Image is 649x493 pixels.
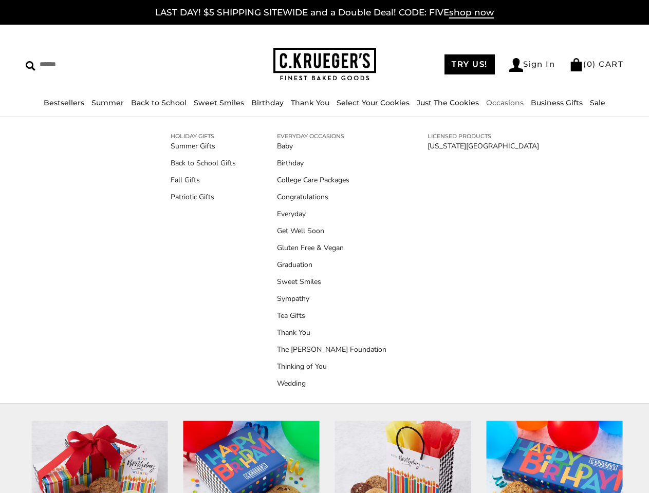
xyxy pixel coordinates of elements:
[171,192,236,202] a: Patriotic Gifts
[44,98,84,107] a: Bestsellers
[155,7,494,18] a: LAST DAY! $5 SHIPPING SITEWIDE and a Double Deal! CODE: FIVEshop now
[26,61,35,71] img: Search
[444,54,495,74] a: TRY US!
[509,58,523,72] img: Account
[277,175,386,185] a: College Care Packages
[590,98,605,107] a: Sale
[277,378,386,389] a: Wedding
[171,141,236,151] a: Summer Gifts
[194,98,244,107] a: Sweet Smiles
[277,293,386,304] a: Sympathy
[277,131,386,141] a: EVERYDAY OCCASIONS
[131,98,187,107] a: Back to School
[277,141,386,151] a: Baby
[428,141,539,151] a: [US_STATE][GEOGRAPHIC_DATA]
[291,98,329,107] a: Thank You
[277,259,386,270] a: Graduation
[569,58,583,71] img: Bag
[8,454,106,485] iframe: Sign Up via Text for Offers
[171,131,236,141] a: HOLIDAY GIFTS
[428,131,539,141] a: LICENSED PRODUCTS
[26,56,162,72] input: Search
[277,158,386,168] a: Birthday
[171,158,236,168] a: Back to School Gifts
[337,98,410,107] a: Select Your Cookies
[569,59,623,69] a: (0) CART
[486,98,524,107] a: Occasions
[91,98,124,107] a: Summer
[277,327,386,338] a: Thank You
[587,59,593,69] span: 0
[277,225,386,236] a: Get Well Soon
[531,98,583,107] a: Business Gifts
[417,98,479,107] a: Just The Cookies
[251,98,284,107] a: Birthday
[277,361,386,372] a: Thinking of You
[171,175,236,185] a: Fall Gifts
[277,242,386,253] a: Gluten Free & Vegan
[277,192,386,202] a: Congratulations
[509,58,555,72] a: Sign In
[273,48,376,81] img: C.KRUEGER'S
[277,208,386,219] a: Everyday
[277,310,386,321] a: Tea Gifts
[277,344,386,355] a: The [PERSON_NAME] Foundation
[449,7,494,18] span: shop now
[277,276,386,287] a: Sweet Smiles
